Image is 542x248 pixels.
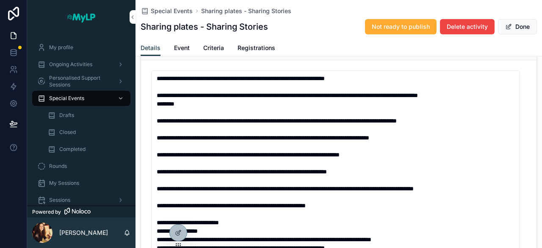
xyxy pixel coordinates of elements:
[151,7,193,15] span: Special Events
[49,61,92,68] span: Ongoing Activities
[201,7,291,15] a: Sharing plates - Sharing Stories
[27,34,135,206] div: scrollable content
[32,209,61,215] span: Powered by
[372,22,430,31] span: Not ready to publish
[42,125,130,140] a: Closed
[32,192,130,208] a: Sessions
[49,180,79,187] span: My Sessions
[59,146,86,153] span: Completed
[174,40,190,57] a: Event
[447,22,488,31] span: Delete activity
[59,129,76,136] span: Closed
[59,228,108,237] p: [PERSON_NAME]
[141,21,268,33] h1: Sharing plates - Sharing Stories
[49,197,70,203] span: Sessions
[49,163,67,170] span: Rounds
[49,44,73,51] span: My profile
[49,95,84,102] span: Special Events
[59,112,74,119] span: Drafts
[203,40,224,57] a: Criteria
[141,40,160,56] a: Details
[141,44,160,52] span: Details
[42,142,130,157] a: Completed
[238,44,275,52] span: Registrations
[365,19,437,34] button: Not ready to publish
[32,40,130,55] a: My profile
[203,44,224,52] span: Criteria
[141,7,193,15] a: Special Events
[32,57,130,72] a: Ongoing Activities
[32,91,130,106] a: Special Events
[174,44,190,52] span: Event
[49,75,111,88] span: Personalised Support Sessions
[32,159,130,174] a: Rounds
[32,176,130,191] a: My Sessions
[32,74,130,89] a: Personalised Support Sessions
[66,10,96,24] img: App logo
[498,19,537,34] button: Done
[27,206,135,217] a: Powered by
[42,108,130,123] a: Drafts
[238,40,275,57] a: Registrations
[440,19,495,34] button: Delete activity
